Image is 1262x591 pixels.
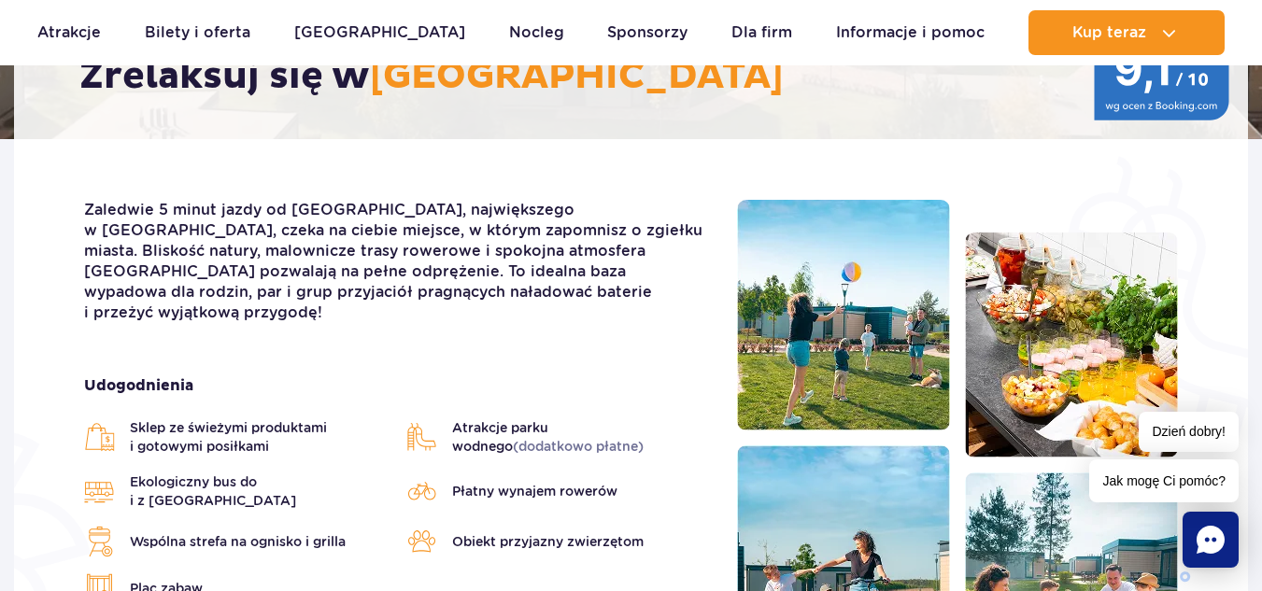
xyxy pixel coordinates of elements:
[79,53,1201,100] h2: Zrelaksuj się w
[452,532,644,551] span: Obiekt przyjazny zwierzętom
[1139,412,1239,452] span: Dzień dobry!
[1028,10,1225,55] button: Kup teraz
[84,200,709,323] p: Zaledwie 5 minut jazdy od [GEOGRAPHIC_DATA], największego w [GEOGRAPHIC_DATA], czeka na ciebie mi...
[509,10,564,55] a: Nocleg
[1072,24,1146,41] span: Kup teraz
[130,472,388,510] span: Ekologiczny bus do i z [GEOGRAPHIC_DATA]
[513,439,644,454] span: (dodatkowo płatne)
[1094,33,1229,120] img: 9,1/10 wg ocen z Booking.com
[145,10,250,55] a: Bilety i oferta
[731,10,792,55] a: Dla firm
[130,532,346,551] span: Wspólna strefa na ognisko i grilla
[452,418,710,456] span: Atrakcje parku wodnego
[130,418,388,456] span: Sklep ze świeżymi produktami i gotowymi posiłkami
[370,53,784,100] span: [GEOGRAPHIC_DATA]
[836,10,985,55] a: Informacje i pomoc
[1183,512,1239,568] div: Chat
[1089,459,1239,502] span: Jak mogę Ci pomóc?
[452,482,617,500] span: Płatny wynajem rowerów
[84,375,709,396] strong: Udogodnienia
[294,10,465,55] a: [GEOGRAPHIC_DATA]
[607,10,688,55] a: Sponsorzy
[37,10,101,55] a: Atrakcje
